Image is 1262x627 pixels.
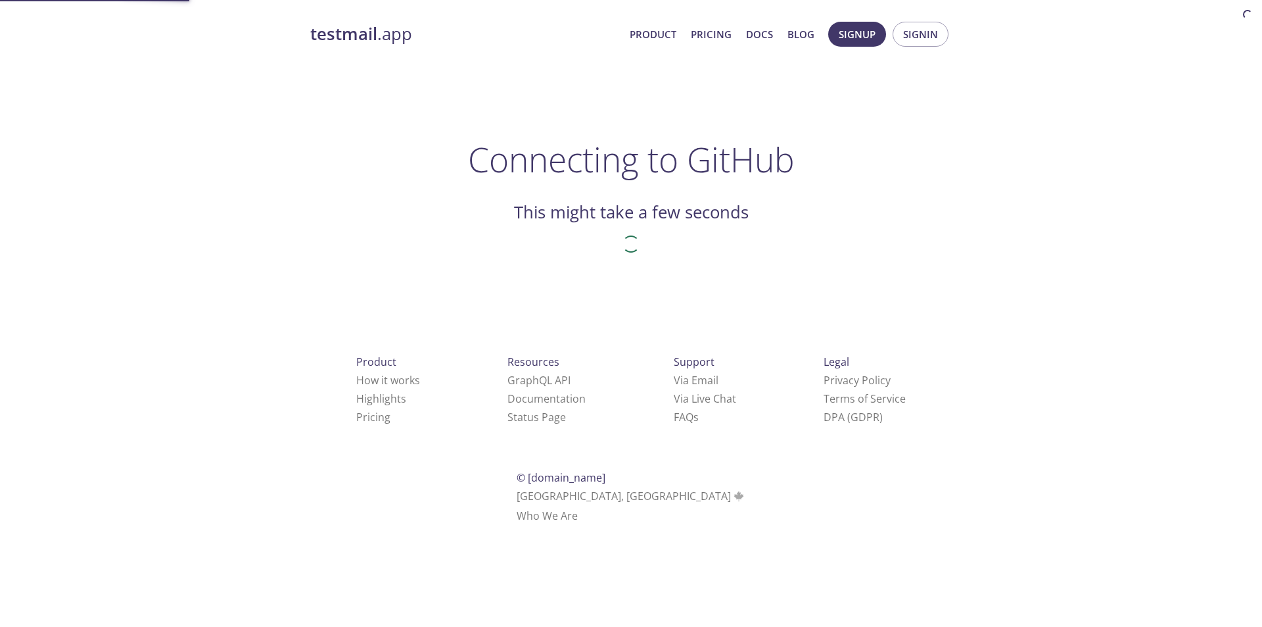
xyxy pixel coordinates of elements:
a: How it works [356,373,420,388]
a: Blog [787,26,814,43]
a: FAQ [674,410,699,424]
span: Signin [903,26,938,43]
a: GraphQL API [507,373,571,388]
a: Who We Are [517,509,578,523]
a: Via Live Chat [674,391,736,406]
a: Terms of Service [824,391,906,406]
span: Product [356,355,396,369]
a: Pricing [356,410,390,424]
span: Legal [824,355,849,369]
span: Signup [839,26,876,43]
h2: This might take a few seconds [514,201,749,224]
a: Documentation [507,391,586,406]
span: Resources [507,355,559,369]
button: Signin [893,22,948,47]
a: DPA (GDPR) [824,410,883,424]
a: Status Page [507,410,566,424]
span: Support [674,355,714,369]
button: Signup [828,22,886,47]
a: Product [630,26,676,43]
a: Privacy Policy [824,373,891,388]
a: Pricing [691,26,732,43]
a: testmail.app [310,23,619,45]
a: Via Email [674,373,718,388]
a: Highlights [356,391,406,406]
span: © [DOMAIN_NAME] [517,470,605,485]
span: [GEOGRAPHIC_DATA], [GEOGRAPHIC_DATA] [517,489,746,503]
h1: Connecting to GitHub [468,139,795,179]
a: Docs [746,26,773,43]
strong: testmail [310,22,377,45]
span: s [693,410,699,424]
